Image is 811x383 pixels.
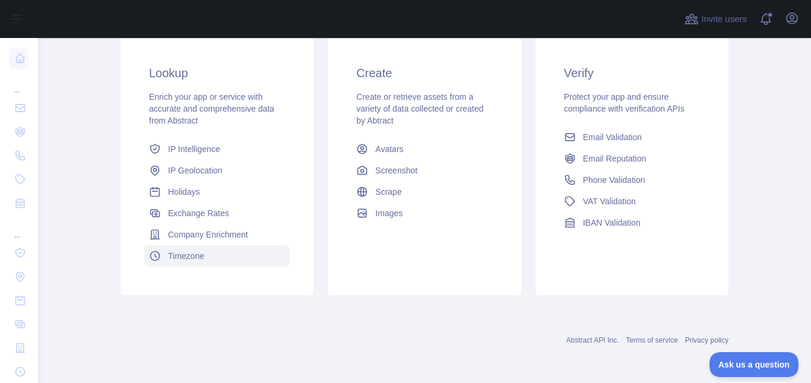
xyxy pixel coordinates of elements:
span: Invite users [701,12,747,26]
a: Holidays [144,181,290,202]
span: Scrape [375,186,401,198]
div: ... [9,216,28,240]
a: Images [351,202,497,224]
span: Avatars [375,143,403,155]
span: IP Intelligence [168,143,220,155]
a: Scrape [351,181,497,202]
span: Phone Validation [583,174,645,186]
span: Email Reputation [583,153,647,164]
span: Exchange Rates [168,207,229,219]
h3: Create [356,65,492,81]
span: IP Geolocation [168,164,223,176]
a: Email Reputation [559,148,705,169]
button: Invite users [682,10,749,29]
span: Holidays [168,186,200,198]
a: Phone Validation [559,169,705,191]
h3: Lookup [149,65,285,81]
a: IP Intelligence [144,138,290,160]
a: Exchange Rates [144,202,290,224]
a: Terms of service [626,336,677,344]
iframe: Toggle Customer Support [709,352,799,377]
a: VAT Validation [559,191,705,212]
a: IP Geolocation [144,160,290,181]
a: Timezone [144,245,290,267]
span: Images [375,207,403,219]
a: Email Validation [559,126,705,148]
span: Protect your app and ensure compliance with verification APIs [564,92,685,113]
a: Screenshot [351,160,497,181]
span: Email Validation [583,131,642,143]
span: Timezone [168,250,204,262]
a: Company Enrichment [144,224,290,245]
a: IBAN Validation [559,212,705,233]
a: Avatars [351,138,497,160]
div: ... [9,71,28,95]
a: Privacy policy [685,336,728,344]
span: Screenshot [375,164,417,176]
h3: Verify [564,65,700,81]
span: Enrich your app or service with accurate and comprehensive data from Abstract [149,92,274,125]
span: Company Enrichment [168,229,248,240]
span: Create or retrieve assets from a variety of data collected or created by Abtract [356,92,483,125]
span: IBAN Validation [583,217,641,229]
span: VAT Validation [583,195,636,207]
a: Abstract API Inc. [566,336,619,344]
